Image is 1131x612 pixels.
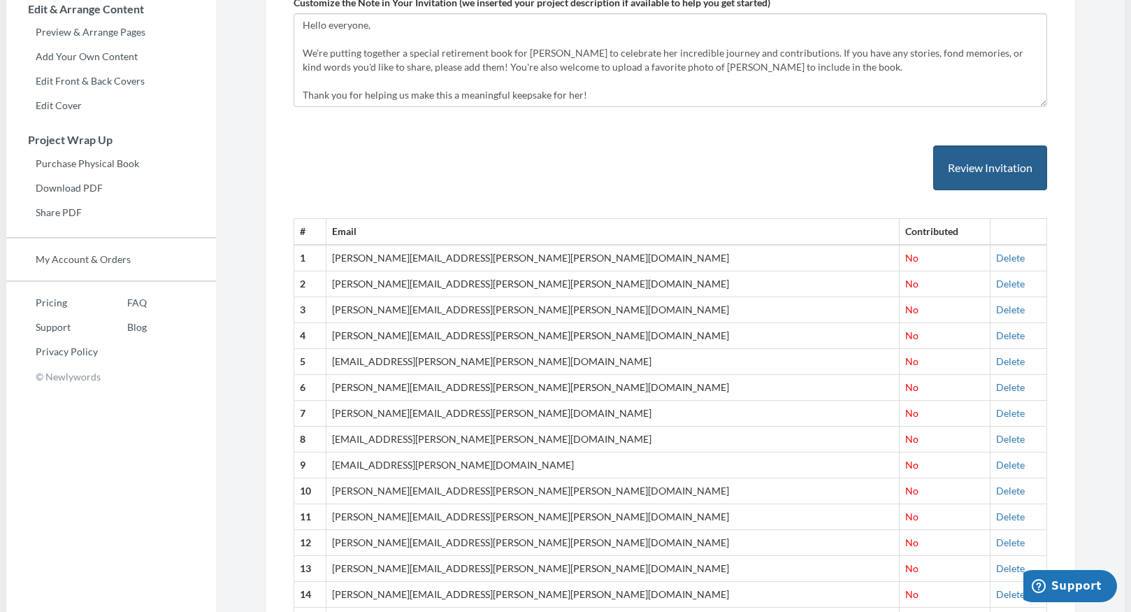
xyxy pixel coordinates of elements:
a: Delete [996,459,1025,471]
th: 5 [294,349,326,375]
a: Pricing [6,292,98,313]
a: Preview & Arrange Pages [6,22,216,43]
td: [PERSON_NAME][EMAIL_ADDRESS][PERSON_NAME][PERSON_NAME][DOMAIN_NAME] [326,297,899,323]
td: [PERSON_NAME][EMAIL_ADDRESS][PERSON_NAME][PERSON_NAME][DOMAIN_NAME] [326,478,899,504]
span: No [905,459,919,471]
td: [PERSON_NAME][EMAIL_ADDRESS][PERSON_NAME][PERSON_NAME][DOMAIN_NAME] [326,375,899,401]
td: [PERSON_NAME][EMAIL_ADDRESS][PERSON_NAME][PERSON_NAME][DOMAIN_NAME] [326,323,899,349]
iframe: Opens a widget where you can chat to one of our agents [1023,570,1117,605]
a: Delete [996,562,1025,574]
th: 2 [294,271,326,297]
th: 7 [294,401,326,427]
td: [PERSON_NAME][EMAIL_ADDRESS][PERSON_NAME][PERSON_NAME][DOMAIN_NAME] [326,271,899,297]
td: [EMAIL_ADDRESS][PERSON_NAME][PERSON_NAME][DOMAIN_NAME] [326,427,899,453]
td: [EMAIL_ADDRESS][PERSON_NAME][DOMAIN_NAME] [326,453,899,478]
span: No [905,536,919,548]
th: Email [326,219,899,245]
a: Blog [98,317,147,338]
a: Delete [996,329,1025,341]
th: 1 [294,245,326,271]
td: [PERSON_NAME][EMAIL_ADDRESS][PERSON_NAME][PERSON_NAME][DOMAIN_NAME] [326,582,899,608]
span: No [905,562,919,574]
span: No [905,485,919,497]
span: No [905,407,919,419]
a: Add Your Own Content [6,46,216,67]
a: Delete [996,485,1025,497]
a: Privacy Policy [6,341,98,362]
td: [PERSON_NAME][EMAIL_ADDRESS][PERSON_NAME][PERSON_NAME][DOMAIN_NAME] [326,504,899,530]
td: [EMAIL_ADDRESS][PERSON_NAME][PERSON_NAME][DOMAIN_NAME] [326,349,899,375]
span: No [905,433,919,445]
a: Delete [996,511,1025,522]
a: Edit Front & Back Covers [6,71,216,92]
a: Delete [996,433,1025,445]
textarea: Hello everyone, We're putting together a special retirement book for [PERSON_NAME] to celebrate h... [294,13,1047,107]
a: Support [6,317,98,338]
td: [PERSON_NAME][EMAIL_ADDRESS][PERSON_NAME][DOMAIN_NAME] [326,401,899,427]
a: Delete [996,588,1025,600]
a: Delete [996,355,1025,367]
button: Review Invitation [933,145,1047,191]
p: © Newlywords [6,366,216,387]
a: Delete [996,252,1025,264]
span: No [905,304,919,315]
a: Delete [996,536,1025,548]
th: Contributed [899,219,990,245]
th: 8 [294,427,326,453]
a: Purchase Physical Book [6,153,216,174]
a: Delete [996,407,1025,419]
th: 9 [294,453,326,478]
th: 11 [294,504,326,530]
a: Delete [996,381,1025,393]
th: 10 [294,478,326,504]
a: FAQ [98,292,147,313]
a: My Account & Orders [6,249,216,270]
span: No [905,278,919,290]
th: # [294,219,326,245]
td: [PERSON_NAME][EMAIL_ADDRESS][PERSON_NAME][PERSON_NAME][DOMAIN_NAME] [326,556,899,582]
span: No [905,355,919,367]
a: Share PDF [6,202,216,223]
a: Delete [996,304,1025,315]
td: [PERSON_NAME][EMAIL_ADDRESS][PERSON_NAME][PERSON_NAME][DOMAIN_NAME] [326,245,899,271]
h3: Project Wrap Up [7,134,216,146]
span: No [905,381,919,393]
h3: Edit & Arrange Content [7,3,216,15]
a: Delete [996,278,1025,290]
th: 4 [294,323,326,349]
th: 3 [294,297,326,323]
a: Edit Cover [6,95,216,116]
th: 12 [294,530,326,556]
th: 6 [294,375,326,401]
span: No [905,511,919,522]
span: No [905,588,919,600]
a: Download PDF [6,178,216,199]
th: 14 [294,582,326,608]
span: No [905,252,919,264]
td: [PERSON_NAME][EMAIL_ADDRESS][PERSON_NAME][PERSON_NAME][DOMAIN_NAME] [326,530,899,556]
th: 13 [294,556,326,582]
span: No [905,329,919,341]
